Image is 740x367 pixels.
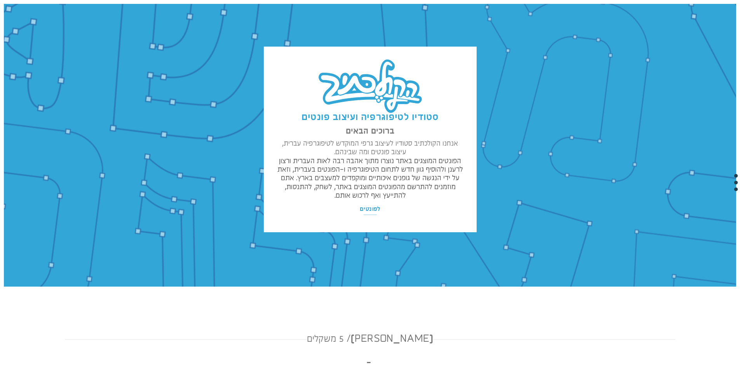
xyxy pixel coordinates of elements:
h2: ברוכים הבאים [275,127,465,136]
h1: סטודיו לטיפוגרפיה ועיצוב פונטים [275,113,465,123]
span: / 5 משקלים [307,334,351,344]
h3: אנחנו הקולכתיב סטודיו לעיצוב גרפי המוקדש לטיפוגרפיה עברית, עיצוב פונטים ומה שבינהם. [275,139,465,157]
p: הפונטים המוצגים באתר נוצרו מתוך אהבה רבה לאות העברית ורצון לרענן ולהוסיף גוון חדש לתחום הטיפוגרפי... [275,157,465,200]
img: לוגו הקולכתיב - הקולכתיב סטודיו לטיפוגרפיה ועיצוב גופנים (פונטים) [317,58,423,116]
span: [PERSON_NAME] [307,333,433,346]
a: לפונטים [359,203,382,216]
span: לפונטים [360,205,381,213]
